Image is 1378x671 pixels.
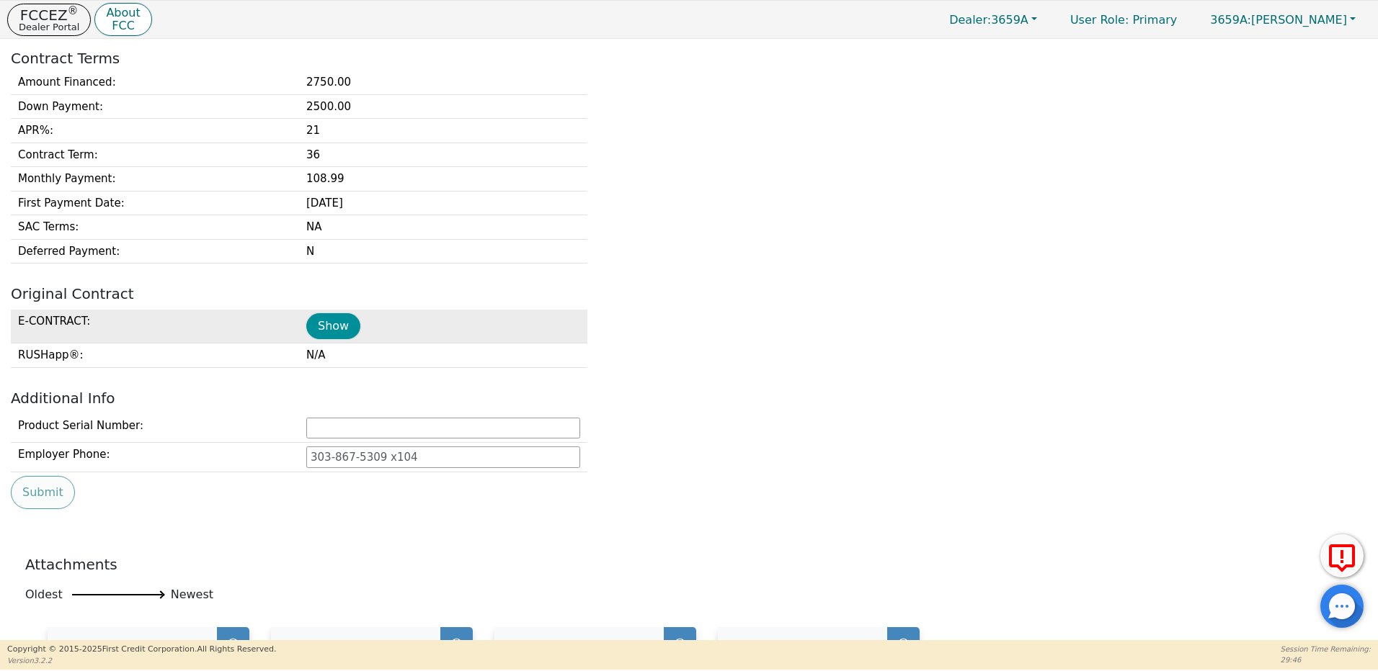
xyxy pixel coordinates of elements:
span: All Rights Reserved. [197,644,276,654]
span: Dealer: [949,13,991,27]
span: Oldest [25,586,63,603]
td: 108.99 [299,167,587,192]
p: Session Time Remaining: [1281,644,1371,654]
td: Deferred Payment : [11,239,299,264]
td: E-CONTRACT : [11,310,299,343]
h2: Additional Info [11,389,1367,407]
sup: ® [68,4,79,17]
p: Dealer Portal [19,22,79,32]
p: About [106,7,140,19]
p: FCCEZ [19,8,79,22]
td: 2750.00 [299,71,587,94]
a: User Role: Primary [1056,6,1191,34]
td: First Payment Date : [11,191,299,215]
td: 36 [299,143,587,167]
p: 29:46 [1281,654,1371,665]
td: 21 [299,119,587,143]
h2: Original Contract [11,285,1367,302]
span: User Role : [1070,13,1129,27]
button: Report Error to FCC [1320,534,1364,577]
td: 2500.00 [299,94,587,119]
td: Down Payment : [11,94,299,119]
td: NA [299,215,587,240]
p: Primary [1056,6,1191,34]
button: FCCEZ®Dealer Portal [7,4,91,36]
td: Employer Phone: [11,443,299,472]
p: Version 3.2.2 [7,655,276,666]
span: 3659A [949,13,1028,27]
span: [PERSON_NAME] [1210,13,1347,27]
td: N/A [299,343,587,368]
p: Copyright © 2015- 2025 First Credit Corporation. [7,644,276,656]
td: [DATE] [299,191,587,215]
td: Contract Term : [11,143,299,167]
td: SAC Terms : [11,215,299,240]
td: APR% : [11,119,299,143]
h2: Contract Terms [11,50,1367,67]
button: Dealer:3659A [934,9,1052,31]
span: 3659A: [1210,13,1251,27]
td: Amount Financed : [11,71,299,94]
td: Product Serial Number: [11,414,299,443]
button: Show [306,313,360,339]
button: 3659A:[PERSON_NAME] [1195,9,1371,31]
td: N [299,239,587,264]
h2: Attachments [25,556,1353,573]
td: RUSHapp® : [11,343,299,368]
td: Monthly Payment : [11,167,299,192]
input: 303-867-5309 x104 [306,446,580,468]
button: AboutFCC [94,3,151,37]
span: Newest [171,586,213,603]
p: FCC [106,20,140,32]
